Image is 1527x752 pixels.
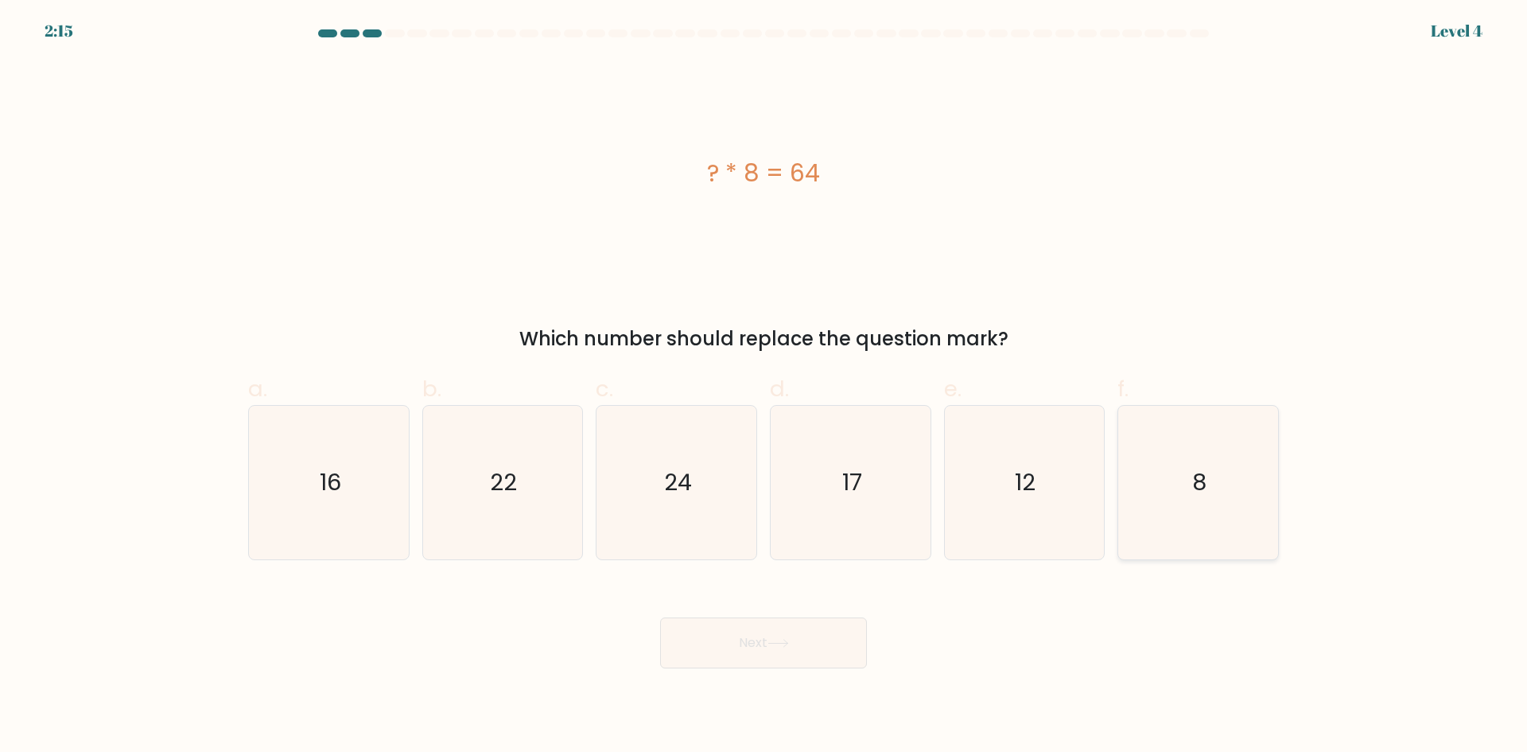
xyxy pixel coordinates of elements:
[320,466,341,498] text: 16
[770,373,789,404] span: d.
[1193,466,1207,498] text: 8
[660,618,867,668] button: Next
[45,19,73,43] div: 2:15
[664,466,692,498] text: 24
[1117,373,1129,404] span: f.
[944,373,962,404] span: e.
[422,373,441,404] span: b.
[596,373,613,404] span: c.
[491,466,518,498] text: 22
[1431,19,1482,43] div: Level 4
[258,325,1269,353] div: Which number should replace the question mark?
[1016,466,1036,498] text: 12
[248,373,267,404] span: a.
[248,155,1279,191] div: ? * 8 = 64
[842,466,862,498] text: 17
